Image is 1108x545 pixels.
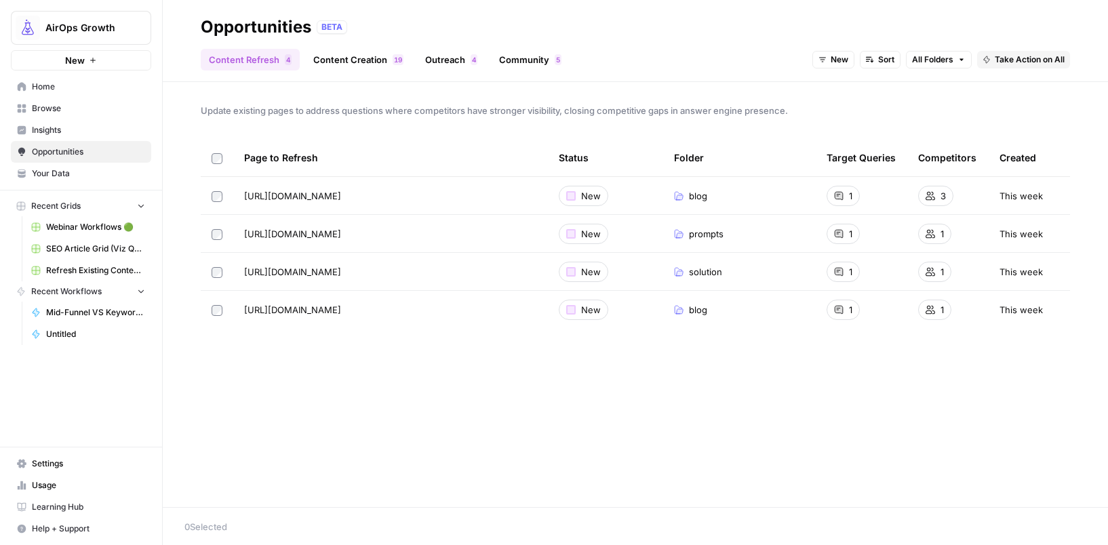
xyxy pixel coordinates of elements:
[581,189,601,203] span: New
[46,306,145,319] span: Mid-Funnel VS Keyword Research
[11,163,151,184] a: Your Data
[32,124,145,136] span: Insights
[689,265,722,279] span: solution
[11,196,151,216] button: Recent Grids
[1000,227,1043,241] span: This week
[32,501,145,513] span: Learning Hub
[1000,189,1043,203] span: This week
[46,328,145,340] span: Untitled
[25,302,151,323] a: Mid-Funnel VS Keyword Research
[184,520,1086,533] div: 0 Selected
[878,54,894,66] span: Sort
[394,54,398,65] span: 1
[472,54,476,65] span: 4
[918,139,976,176] div: Competitors
[417,49,486,70] a: Outreach4
[849,265,852,279] span: 1
[491,49,570,70] a: Community5
[244,303,341,317] span: [URL][DOMAIN_NAME]
[581,303,601,317] span: New
[32,479,145,491] span: Usage
[995,54,1065,66] span: Take Action on All
[1000,265,1043,279] span: This week
[11,50,151,70] button: New
[11,475,151,496] a: Usage
[849,189,852,203] span: 1
[941,265,944,279] span: 1
[46,243,145,255] span: SEO Article Grid (Viz Questions)
[11,281,151,302] button: Recent Workflows
[317,20,347,34] div: BETA
[65,54,85,67] span: New
[906,51,972,68] button: All Folders
[860,51,901,68] button: Sort
[11,453,151,475] a: Settings
[831,54,848,66] span: New
[941,227,944,241] span: 1
[286,54,290,65] span: 4
[32,167,145,180] span: Your Data
[1000,139,1036,176] div: Created
[244,189,341,203] span: [URL][DOMAIN_NAME]
[11,11,151,45] button: Workspace: AirOps Growth
[25,260,151,281] a: Refresh Existing Content (1)
[555,54,561,65] div: 5
[689,303,707,317] span: blog
[393,54,403,65] div: 19
[11,496,151,518] a: Learning Hub
[912,54,953,66] span: All Folders
[25,238,151,260] a: SEO Article Grid (Viz Questions)
[32,458,145,470] span: Settings
[285,54,292,65] div: 4
[16,16,40,40] img: AirOps Growth Logo
[31,200,81,212] span: Recent Grids
[941,303,944,317] span: 1
[25,216,151,238] a: Webinar Workflows 🟢
[32,81,145,93] span: Home
[689,189,707,203] span: blog
[244,139,537,176] div: Page to Refresh
[581,227,601,241] span: New
[46,221,145,233] span: Webinar Workflows 🟢
[45,21,127,35] span: AirOps Growth
[201,16,311,38] div: Opportunities
[46,264,145,277] span: Refresh Existing Content (1)
[31,285,102,298] span: Recent Workflows
[1000,303,1043,317] span: This week
[689,227,724,241] span: prompts
[32,523,145,535] span: Help + Support
[11,518,151,540] button: Help + Support
[849,303,852,317] span: 1
[581,265,601,279] span: New
[559,139,589,176] div: Status
[941,189,946,203] span: 3
[201,104,1070,117] span: Update existing pages to address questions where competitors have stronger visibility, closing co...
[201,49,300,70] a: Content Refresh4
[244,265,341,279] span: [URL][DOMAIN_NAME]
[812,51,854,68] button: New
[398,54,402,65] span: 9
[11,76,151,98] a: Home
[849,227,852,241] span: 1
[471,54,477,65] div: 4
[674,139,704,176] div: Folder
[32,102,145,115] span: Browse
[25,323,151,345] a: Untitled
[11,98,151,119] a: Browse
[305,49,412,70] a: Content Creation19
[244,227,341,241] span: [URL][DOMAIN_NAME]
[977,51,1070,68] button: Take Action on All
[32,146,145,158] span: Opportunities
[11,119,151,141] a: Insights
[11,141,151,163] a: Opportunities
[556,54,560,65] span: 5
[827,139,896,176] div: Target Queries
